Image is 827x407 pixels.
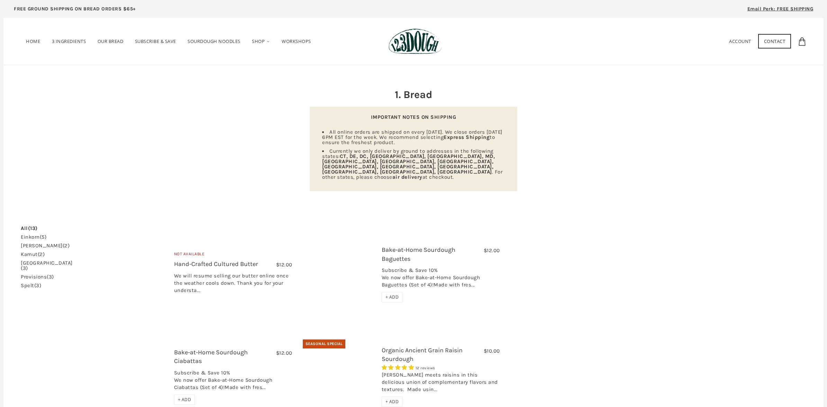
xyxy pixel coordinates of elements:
span: Shop [252,38,265,44]
a: spelt(3) [21,283,41,288]
span: All online orders are shipped on every [DATE]. We close orders [DATE] 6PM EST for the week. We re... [322,129,502,145]
a: Bake-at-Home Sourdough Baguettes [382,246,455,262]
strong: IMPORTANT NOTES ON SHIPPING [371,114,456,120]
a: Workshops [276,29,316,54]
span: (2) [63,242,70,249]
nav: Primary [21,29,316,54]
a: 3 Ingredients [47,29,91,54]
span: $12.00 [276,262,292,268]
a: kamut(2) [21,252,45,257]
div: [PERSON_NAME] meets raisins in this delicious union of complementary flavors and textures. Made u... [382,371,500,397]
a: Organic Ancient Grain Raisin Sourdough [382,346,463,363]
div: + ADD [382,292,403,302]
a: [PERSON_NAME](2) [21,243,70,248]
div: Not Available [174,251,292,260]
span: + ADD [385,399,399,405]
div: Subscribe & Save 10% We now offer Bake-at-Home Sourdough Ciabattas (Set of 4)!Made with fres... [174,369,292,395]
a: Hand-Crafted Cultured Butter [174,260,258,268]
a: Shop [247,29,275,54]
a: Bake-at-Home Sourdough Ciabattas [95,353,169,400]
img: 123Dough Bakery [389,28,442,54]
div: We will resume selling our butter online once the weather cools down. Thank you for your understa... [174,272,292,298]
div: + ADD [382,397,403,407]
a: SOURDOUGH NOODLES [182,29,246,54]
span: 12 reviews [416,366,435,370]
span: $10.00 [484,348,500,354]
span: (3) [21,265,28,271]
span: (5) [40,234,47,240]
span: + ADD [385,294,399,300]
a: Email Perk: FREE SHIPPING [737,3,824,18]
a: einkorn(5) [21,235,46,240]
a: Home [21,29,45,54]
h2: 1. Bread [310,87,517,102]
a: [GEOGRAPHIC_DATA](3) [21,260,73,271]
div: Subscribe & Save 10% We now offer Bake-at-Home Sourdough Baguettes (Set of 4)!Made with fres... [382,267,500,292]
a: Account [729,38,751,44]
a: Hand-Crafted Cultured Butter [95,226,169,322]
span: Workshops [282,38,311,44]
span: 3 Ingredients [52,38,86,44]
strong: CT, DE, DC, [GEOGRAPHIC_DATA], [GEOGRAPHIC_DATA], MD, [GEOGRAPHIC_DATA], [GEOGRAPHIC_DATA], [GEOG... [322,153,495,175]
span: Email Perk: FREE SHIPPING [747,6,814,12]
strong: air delivery [392,174,422,180]
span: + ADD [178,397,191,402]
a: Bake-at-Home Sourdough Baguettes [303,237,376,311]
strong: Express Shipping [444,134,490,140]
div: + ADD [174,395,195,405]
span: (3) [47,274,54,280]
span: $12.00 [484,247,500,254]
span: (2) [38,251,45,257]
span: SOURDOUGH NOODLES [188,38,240,44]
span: Subscribe & Save [135,38,176,44]
span: (13) [28,225,38,231]
a: Our Bread [92,29,129,54]
span: Our Bread [98,38,124,44]
a: provisions(3) [21,274,54,280]
p: FREE GROUND SHIPPING ON BREAD ORDERS $65+ [14,5,136,13]
a: Contact [758,34,791,48]
a: FREE GROUND SHIPPING ON BREAD ORDERS $65+ [3,3,146,18]
span: Currently we only deliver by ground to addresses in the following states: . For other states, ple... [322,148,502,180]
a: All(13) [21,226,38,231]
span: (3) [34,282,42,289]
span: $12.00 [276,350,292,356]
span: Home [26,38,40,44]
span: 5.00 stars [382,364,416,371]
a: Bake-at-Home Sourdough Ciabattas [174,348,248,365]
div: Seasonal Special [303,339,345,348]
a: Subscribe & Save [130,29,181,54]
